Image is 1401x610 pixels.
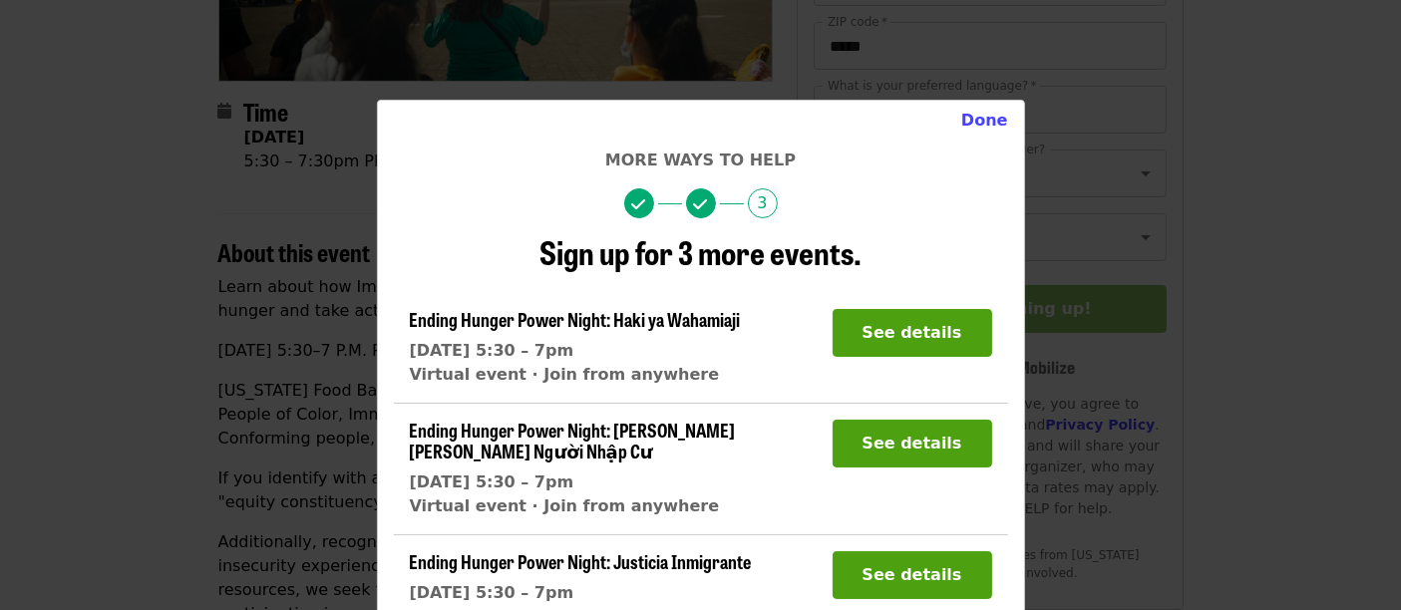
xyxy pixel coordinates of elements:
div: [DATE] 5:30 – 7pm [410,470,817,494]
button: See details [833,420,992,467]
button: See details [833,309,992,357]
div: [DATE] 5:30 – 7pm [410,581,752,605]
i: check icon [632,195,646,214]
a: See details [833,434,992,453]
span: Ending Hunger Power Night: Justicia Inmigrante [410,548,752,574]
button: See details [833,551,992,599]
span: 3 [748,188,778,218]
a: Ending Hunger Power Night: [PERSON_NAME] [PERSON_NAME] Người Nhập Cư[DATE] 5:30 – 7pmVirtual even... [410,420,817,518]
span: Sign up for 3 more events. [539,228,862,275]
div: Virtual event · Join from anywhere [410,363,741,387]
div: [DATE] 5:30 – 7pm [410,339,741,363]
button: Close [945,101,1024,141]
div: Virtual event · Join from anywhere [410,494,817,518]
a: See details [833,565,992,584]
a: Ending Hunger Power Night: Haki ya Wahamiaji[DATE] 5:30 – 7pmVirtual event · Join from anywhere [410,309,741,387]
i: check icon [694,195,708,214]
a: See details [833,323,992,342]
span: Ending Hunger Power Night: Haki ya Wahamiaji [410,306,741,332]
span: More ways to help [605,151,796,169]
span: Ending Hunger Power Night: [PERSON_NAME] [PERSON_NAME] Người Nhập Cư [410,417,736,464]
